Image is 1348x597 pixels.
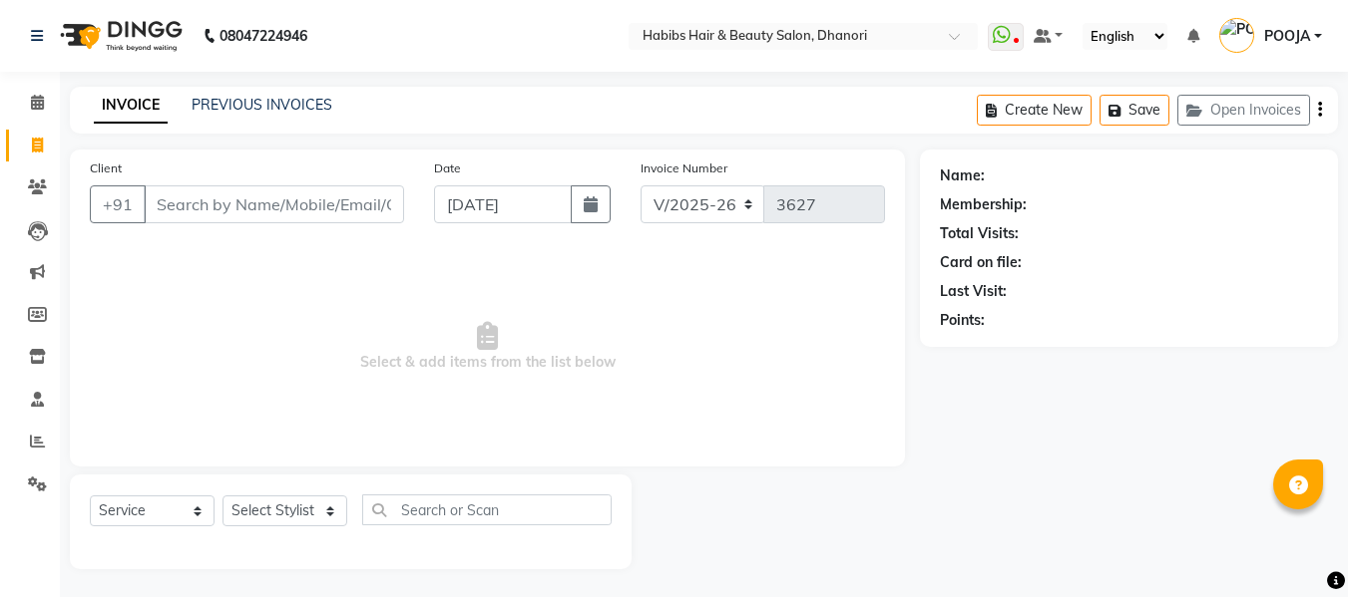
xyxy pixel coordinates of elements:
[1177,95,1310,126] button: Open Invoices
[192,96,332,114] a: PREVIOUS INVOICES
[90,159,122,177] label: Client
[1219,18,1254,53] img: POOJA
[641,159,727,177] label: Invoice Number
[362,494,612,525] input: Search or Scan
[940,165,985,186] div: Name:
[940,252,1022,273] div: Card on file:
[940,310,985,331] div: Points:
[1100,95,1169,126] button: Save
[94,88,168,124] a: INVOICE
[940,281,1007,302] div: Last Visit:
[144,185,404,223] input: Search by Name/Mobile/Email/Code
[220,8,307,64] b: 08047224946
[940,223,1019,244] div: Total Visits:
[90,247,885,447] span: Select & add items from the list below
[940,194,1027,215] div: Membership:
[90,185,146,223] button: +91
[434,159,461,177] label: Date
[977,95,1092,126] button: Create New
[1264,26,1310,47] span: POOJA
[51,8,188,64] img: logo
